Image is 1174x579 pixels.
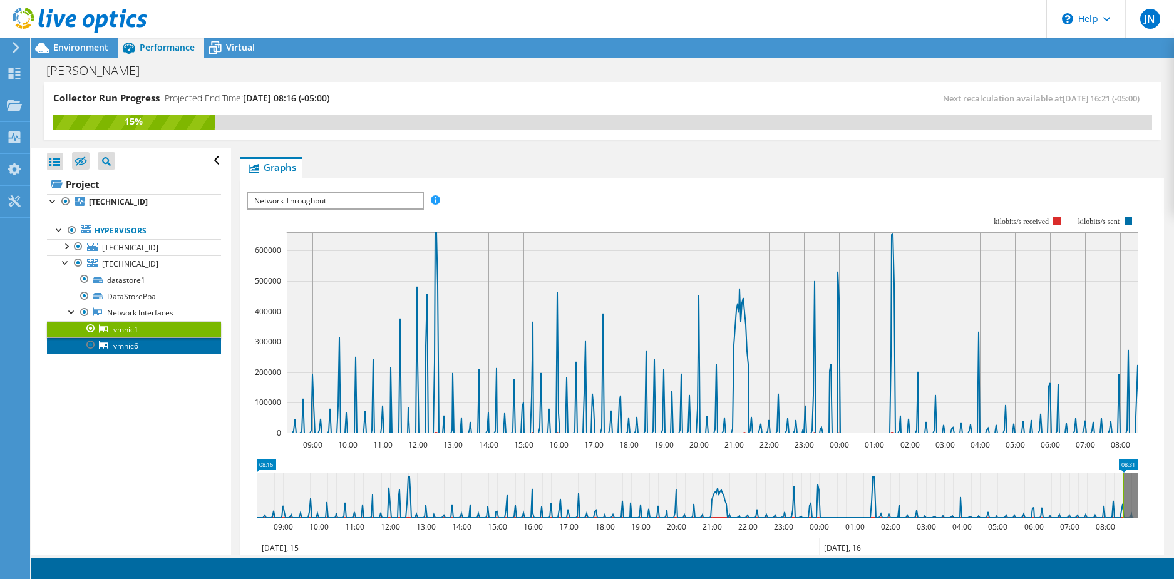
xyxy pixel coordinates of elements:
[1024,521,1044,532] text: 06:00
[988,521,1007,532] text: 05:00
[514,439,533,450] text: 15:00
[255,397,281,407] text: 100000
[479,439,498,450] text: 14:00
[1041,439,1060,450] text: 06:00
[523,521,543,532] text: 16:00
[345,521,364,532] text: 11:00
[830,439,849,450] text: 00:00
[53,41,108,53] span: Environment
[935,439,955,450] text: 03:00
[795,439,814,450] text: 23:00
[667,521,686,532] text: 20:00
[452,521,471,532] text: 14:00
[47,174,221,194] a: Project
[309,521,329,532] text: 10:00
[738,521,758,532] text: 22:00
[631,521,651,532] text: 19:00
[1006,439,1025,450] text: 05:00
[971,439,990,450] text: 04:00
[619,439,639,450] text: 18:00
[810,521,829,532] text: 00:00
[881,521,900,532] text: 02:00
[255,306,281,317] text: 400000
[900,439,920,450] text: 02:00
[47,239,221,255] a: [TECHNICAL_ID]
[1076,439,1095,450] text: 07:00
[845,521,865,532] text: 01:00
[1063,93,1140,104] span: [DATE] 16:21 (-05:00)
[654,439,674,450] text: 19:00
[47,223,221,239] a: Hypervisors
[1062,13,1073,24] svg: \n
[689,439,709,450] text: 20:00
[703,521,722,532] text: 21:00
[165,91,329,105] h4: Projected End Time:
[247,161,296,173] span: Graphs
[255,336,281,347] text: 300000
[102,242,158,253] span: [TECHNICAL_ID]
[584,439,604,450] text: 17:00
[41,64,159,78] h1: [PERSON_NAME]
[102,259,158,269] span: [TECHNICAL_ID]
[47,272,221,288] a: datastore1
[1060,521,1079,532] text: 07:00
[47,289,221,305] a: DataStorePpal
[89,197,148,207] b: [TECHNICAL_ID]
[248,193,421,208] span: Network Throughput
[943,93,1146,104] span: Next recalculation available at
[416,521,436,532] text: 13:00
[952,521,972,532] text: 04:00
[1078,217,1120,226] text: kilobits/s sent
[443,439,463,450] text: 13:00
[47,321,221,337] a: vmnic1
[47,337,221,354] a: vmnic6
[381,521,400,532] text: 12:00
[140,41,195,53] span: Performance
[759,439,779,450] text: 22:00
[47,255,221,272] a: [TECHNICAL_ID]
[1111,439,1130,450] text: 08:00
[274,521,293,532] text: 09:00
[303,439,322,450] text: 09:00
[559,521,579,532] text: 17:00
[724,439,744,450] text: 21:00
[488,521,507,532] text: 15:00
[595,521,615,532] text: 18:00
[243,92,329,104] span: [DATE] 08:16 (-05:00)
[226,41,255,53] span: Virtual
[47,194,221,210] a: [TECHNICAL_ID]
[917,521,936,532] text: 03:00
[1140,9,1160,29] span: JN
[549,439,569,450] text: 16:00
[53,115,215,128] div: 15%
[255,275,281,286] text: 500000
[277,428,281,438] text: 0
[774,521,793,532] text: 23:00
[47,305,221,321] a: Network Interfaces
[338,439,358,450] text: 10:00
[373,439,393,450] text: 11:00
[865,439,884,450] text: 01:00
[255,245,281,255] text: 600000
[255,367,281,377] text: 200000
[408,439,428,450] text: 12:00
[994,217,1049,226] text: kilobits/s received
[1096,521,1115,532] text: 08:00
